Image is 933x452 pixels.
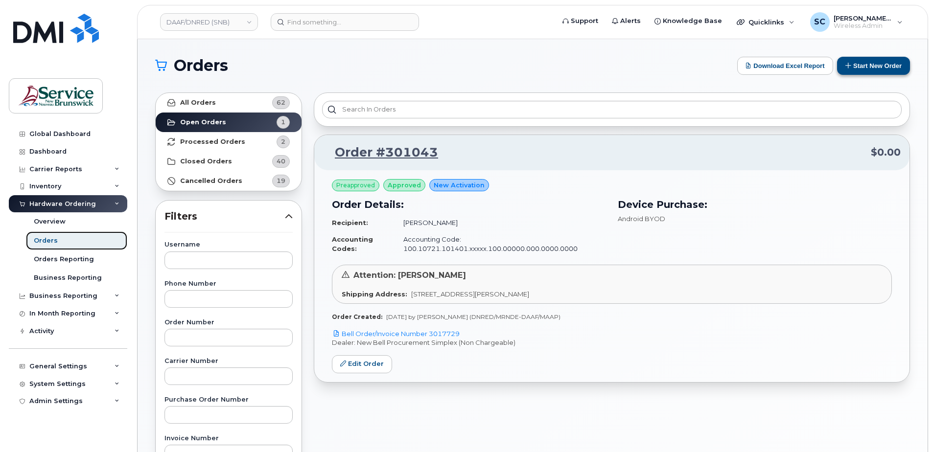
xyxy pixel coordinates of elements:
[281,137,285,146] span: 2
[277,98,285,107] span: 62
[386,313,560,320] span: [DATE] by [PERSON_NAME] (DNRED/MRNDE-DAAF/MAAP)
[342,290,407,298] strong: Shipping Address:
[180,177,242,185] strong: Cancelled Orders
[180,158,232,165] strong: Closed Orders
[164,242,293,248] label: Username
[332,219,368,226] strong: Recipient:
[277,157,285,166] span: 40
[737,57,833,75] button: Download Excel Report
[837,57,910,75] button: Start New Order
[336,181,375,190] span: Preapproved
[434,181,485,190] span: New Activation
[618,197,892,212] h3: Device Purchase:
[332,338,892,347] p: Dealer: New Bell Procurement Simplex (Non Chargeable)
[164,319,293,326] label: Order Number
[411,290,529,298] span: [STREET_ADDRESS][PERSON_NAME]
[156,93,302,113] a: All Orders62
[332,355,392,373] a: Edit Order
[164,397,293,403] label: Purchase Order Number
[281,117,285,127] span: 1
[164,435,293,442] label: Invoice Number
[174,58,228,73] span: Orders
[180,99,216,107] strong: All Orders
[156,132,302,152] a: Processed Orders2
[164,209,285,224] span: Filters
[322,101,902,118] input: Search in orders
[332,313,382,320] strong: Order Created:
[618,215,665,223] span: Android BYOD
[323,144,438,161] a: Order #301043
[395,231,606,257] td: Accounting Code: 100.10721.101401.xxxxx.100.00000.000.0000.0000
[871,145,901,159] span: $0.00
[388,181,421,190] span: approved
[156,171,302,191] a: Cancelled Orders19
[332,330,460,338] a: Bell Order/Invoice Number 3017729
[332,197,606,212] h3: Order Details:
[156,113,302,132] a: Open Orders1
[156,152,302,171] a: Closed Orders40
[332,235,373,252] strong: Accounting Codes:
[353,271,466,280] span: Attention: [PERSON_NAME]
[395,214,606,231] td: [PERSON_NAME]
[277,176,285,185] span: 19
[164,358,293,364] label: Carrier Number
[164,281,293,287] label: Phone Number
[180,118,226,126] strong: Open Orders
[180,138,245,146] strong: Processed Orders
